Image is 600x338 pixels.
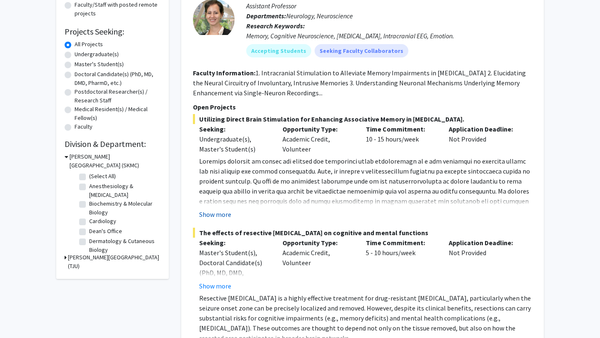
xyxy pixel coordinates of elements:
[199,281,231,291] button: Show more
[75,50,119,59] label: Undergraduate(s)
[442,238,526,291] div: Not Provided
[89,217,116,226] label: Cardiology
[70,152,160,170] h3: [PERSON_NAME][GEOGRAPHIC_DATA] (SKMC)
[89,199,158,217] label: Biochemistry & Molecular Biology
[246,44,311,57] mat-chip: Accepting Students
[199,134,270,154] div: Undergraduate(s), Master's Student(s)
[89,237,158,254] label: Dermatology & Cutaneous Biology
[360,238,443,291] div: 5 - 10 hours/week
[366,238,437,248] p: Time Commitment:
[366,124,437,134] p: Time Commitment:
[75,70,160,87] label: Doctoral Candidate(s) (PhD, MD, DMD, PharmD, etc.)
[75,105,160,122] label: Medical Resident(s) / Medical Fellow(s)
[449,124,520,134] p: Application Deadline:
[360,124,443,154] div: 10 - 15 hours/week
[75,40,103,49] label: All Projects
[282,124,353,134] p: Opportunity Type:
[6,301,35,332] iframe: Chat
[199,124,270,134] p: Seeking:
[65,139,160,149] h2: Division & Department:
[276,124,360,154] div: Academic Credit, Volunteer
[193,69,255,77] b: Faculty Information:
[246,31,532,41] div: Memory, Cognitive Neuroscience, [MEDICAL_DATA], Intracranial EEG, Emotion.
[246,22,305,30] b: Research Keywords:
[199,156,532,266] p: Loremips dolorsit am consec adi elitsed doe temporinci utlab etdoloremagn al e adm veniamqui no e...
[442,124,526,154] div: Not Provided
[89,172,116,181] label: (Select All)
[68,253,160,271] h3: [PERSON_NAME][GEOGRAPHIC_DATA] (TJU)
[246,1,532,11] p: Assistant Professor
[276,238,360,291] div: Academic Credit, Volunteer
[193,102,532,112] p: Open Projects
[193,69,526,97] fg-read-more: 1. Intracranial Stimulation to Alleviate Memory Impairments in [MEDICAL_DATA] 2. Elucidating the ...
[89,227,122,236] label: Dean's Office
[282,238,353,248] p: Opportunity Type:
[315,44,408,57] mat-chip: Seeking Faculty Collaborators
[75,122,92,131] label: Faculty
[75,0,160,18] label: Faculty/Staff with posted remote projects
[193,228,532,238] span: The effects of resective [MEDICAL_DATA] on cognitive and mental functions
[199,248,270,308] div: Master's Student(s), Doctoral Candidate(s) (PhD, MD, DMD, PharmD, etc.), Medical Resident(s) / Me...
[65,27,160,37] h2: Projects Seeking:
[199,209,231,219] button: Show more
[193,114,532,124] span: Utilizing Direct Brain Stimulation for Enhancing Associative Memory in [MEDICAL_DATA].
[75,87,160,105] label: Postdoctoral Researcher(s) / Research Staff
[286,12,353,20] span: Neurology, Neuroscience
[199,238,270,248] p: Seeking:
[75,60,124,69] label: Master's Student(s)
[449,238,520,248] p: Application Deadline:
[89,182,158,199] label: Anesthesiology & [MEDICAL_DATA]
[246,12,286,20] b: Departments:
